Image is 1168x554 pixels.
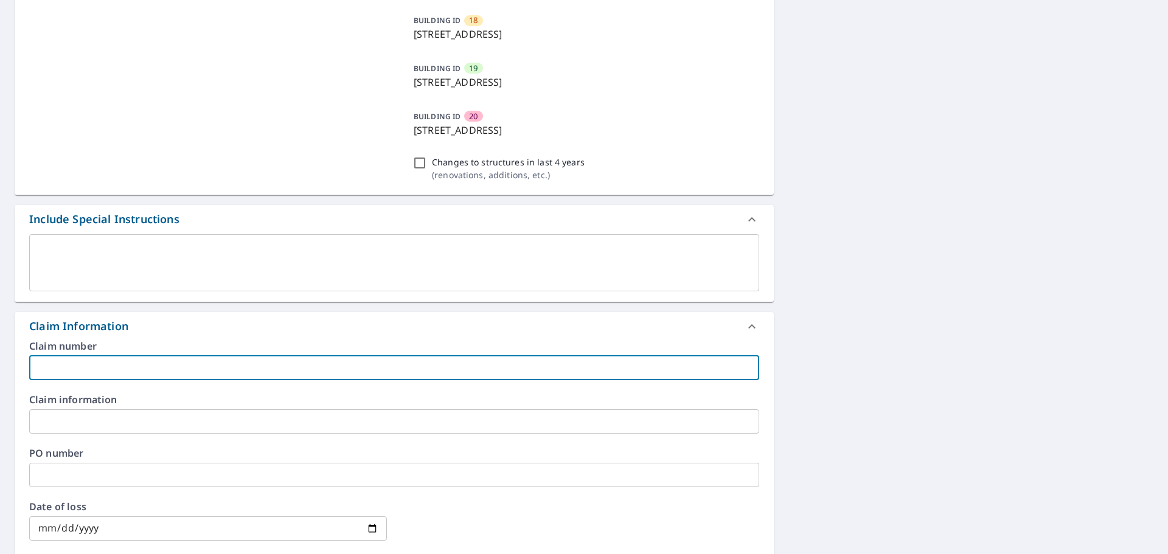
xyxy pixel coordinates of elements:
[29,318,128,334] div: Claim Information
[432,156,585,168] p: Changes to structures in last 4 years
[29,448,759,458] label: PO number
[414,15,461,26] p: BUILDING ID
[414,123,754,137] p: [STREET_ADDRESS]
[469,63,478,74] span: 19
[29,502,387,511] label: Date of loss
[29,395,759,404] label: Claim information
[414,111,461,122] p: BUILDING ID
[414,27,754,41] p: [STREET_ADDRESS]
[469,15,478,26] span: 18
[469,111,478,122] span: 20
[15,205,774,234] div: Include Special Instructions
[29,341,759,351] label: Claim number
[432,168,585,181] p: ( renovations, additions, etc. )
[29,211,179,227] div: Include Special Instructions
[414,75,754,89] p: [STREET_ADDRESS]
[15,312,774,341] div: Claim Information
[414,63,461,74] p: BUILDING ID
